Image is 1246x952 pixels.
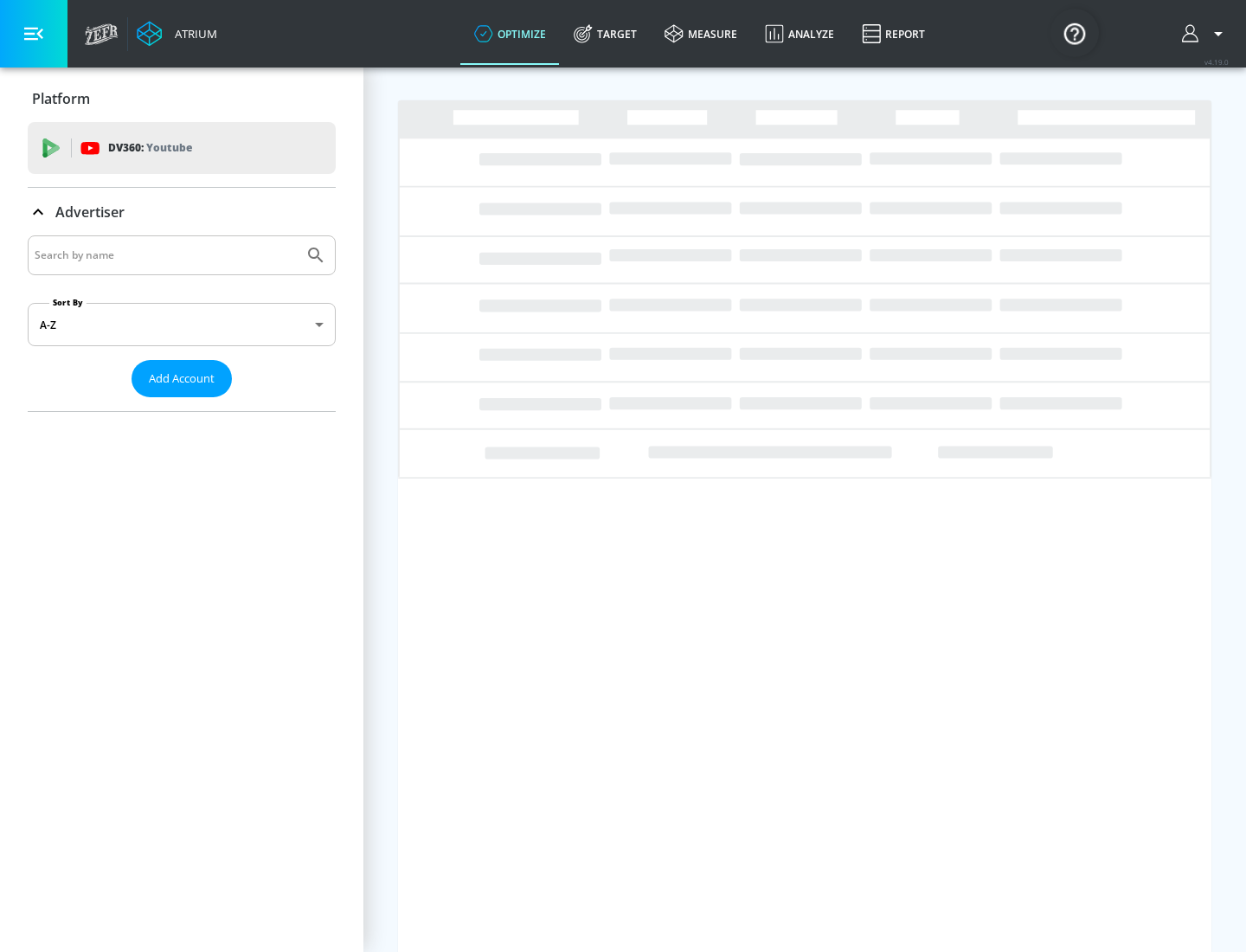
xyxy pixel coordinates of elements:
a: Atrium [137,21,217,47]
p: Youtube [146,138,192,157]
label: Sort By [49,297,87,308]
a: measure [651,3,751,65]
div: A-Z [28,303,336,346]
input: Search by name [35,244,297,267]
nav: list of Advertiser [28,397,336,411]
p: Platform [32,89,90,108]
div: Atrium [168,26,217,42]
a: Target [560,3,651,65]
div: Advertiser [28,235,336,411]
div: DV360: Youtube [28,122,336,174]
p: DV360: [108,138,192,158]
button: Open Resource Center [1050,9,1099,57]
a: Analyze [751,3,848,65]
div: Advertiser [28,188,336,236]
a: optimize [460,3,560,65]
div: Platform [28,74,336,123]
p: Advertiser [55,203,125,222]
a: Report [848,3,939,65]
button: Add Account [132,360,232,397]
span: Add Account [149,369,215,389]
span: v 4.19.0 [1204,57,1229,67]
